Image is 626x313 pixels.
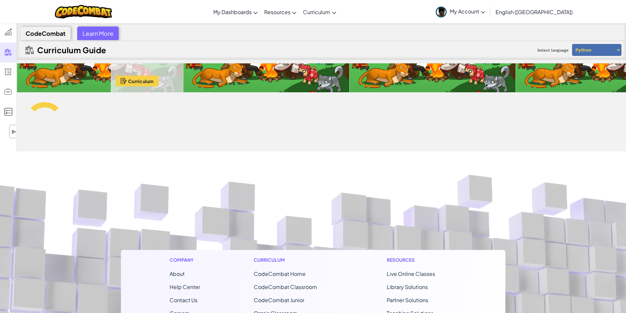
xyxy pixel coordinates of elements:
span: Select language [535,45,571,55]
span: CodeCombat Home [254,270,306,277]
a: Help Center [170,283,200,290]
a: About [170,270,185,277]
img: IconCurriculumGuide.svg [26,46,34,54]
span: My Account [450,8,485,15]
a: English ([GEOGRAPHIC_DATA]) [492,3,576,21]
div: Learn More [77,27,119,40]
a: My Account [432,1,488,22]
a: Curriculum [300,3,339,21]
a: Resources [261,3,300,21]
a: My Dashboards [210,3,261,21]
h1: Curriculum [254,257,333,263]
a: Live Online Classes [387,270,435,277]
h1: Company [170,257,200,263]
a: CodeCombat Junior [254,297,304,303]
a: CodeCombat Classroom [254,283,317,290]
span: English ([GEOGRAPHIC_DATA]) [496,9,573,15]
span: Resources [264,9,290,15]
a: Library Solutions [387,283,428,290]
div: CodeCombat [20,27,71,40]
button: Curriculum [116,76,159,86]
h1: Resources [387,257,457,263]
img: avatar [436,7,447,17]
img: CodeCombat logo [55,5,112,18]
h2: Curriculum Guide [37,45,106,55]
a: Partner Solutions [387,297,428,303]
span: My Dashboards [213,9,252,15]
span: Contact Us [170,297,197,303]
span: Curriculum [128,78,154,84]
span: ▶ [11,127,17,136]
span: Curriculum [303,9,330,15]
